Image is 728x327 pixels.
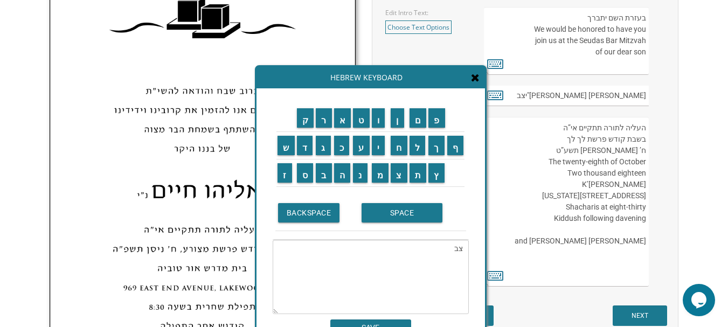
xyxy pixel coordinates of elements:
input: ר [316,108,332,128]
input: ג [316,136,331,155]
label: Edit Intro Text: [385,8,428,17]
div: Hebrew Keyboard [256,67,485,88]
input: י [372,136,385,155]
input: ץ [428,163,445,183]
input: צ [391,163,407,183]
textarea: בעזרת השם יתברך We would be honored to have you join us at the Seudas Bar Mitzvah of our dear son [484,7,649,75]
input: ז [278,163,292,183]
input: כ [334,136,350,155]
input: ח [391,136,407,155]
iframe: chat widget [683,284,717,316]
input: ו [372,108,385,128]
input: פ [428,108,445,128]
input: SPACE [362,203,442,222]
input: נ [353,163,368,183]
input: ה [334,163,351,183]
input: NEXT [613,305,667,326]
input: מ [372,163,389,183]
input: ס [297,163,314,183]
input: א [334,108,351,128]
input: ן [391,108,404,128]
input: ק [297,108,314,128]
input: ש [278,136,295,155]
input: ל [410,136,426,155]
input: ת [410,163,427,183]
input: ט [353,108,370,128]
input: ם [410,108,427,128]
input: ד [297,136,313,155]
input: ך [428,136,445,155]
textarea: העליה לתורה תתקיים אי”ה בשבת קודש פרשת לך לך ח’ [PERSON_NAME] תשע”ט The twenty-eighth of October ... [484,117,649,287]
input: ב [316,163,332,183]
input: ע [353,136,370,155]
a: Choose Text Options [385,20,452,34]
input: BACKSPACE [278,203,340,222]
input: ף [447,136,464,155]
